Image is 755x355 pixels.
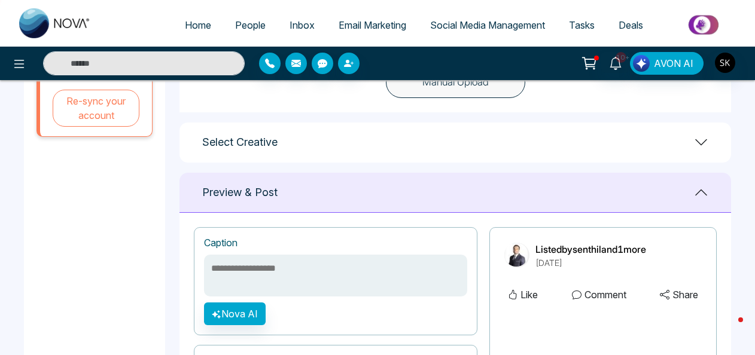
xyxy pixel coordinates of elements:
a: Email Marketing [327,14,418,36]
img: Nova CRM Logo [19,8,91,38]
button: AVON AI [630,52,704,75]
button: Re-sync your account [53,90,139,127]
img: User Avatar [715,53,735,73]
span: Social Media Management [430,19,545,31]
img: Lead Flow [633,55,650,72]
p: Listedbysenthil and 1 more [535,242,646,256]
button: Share [656,287,702,302]
span: Deals [619,19,643,31]
button: Comment [568,287,630,302]
img: Listedbysenthil [504,243,528,267]
img: Market-place.gif [661,11,748,38]
a: Tasks [557,14,607,36]
h1: Preview & Post [202,186,278,199]
a: Home [173,14,223,36]
h1: Select Creative [202,136,278,149]
span: Home [185,19,211,31]
a: 10+ [601,52,630,73]
a: People [223,14,278,36]
p: [DATE] [535,256,646,269]
span: AVON AI [654,56,693,71]
span: Email Marketing [339,19,406,31]
h1: Caption [204,237,238,249]
a: Deals [607,14,655,36]
iframe: Intercom live chat [714,314,743,343]
button: Nova AI [204,302,266,325]
button: Like [504,287,541,302]
span: People [235,19,266,31]
span: Inbox [290,19,315,31]
a: Social Media Management [418,14,557,36]
a: Inbox [278,14,327,36]
button: Manual Upload [386,67,525,98]
span: Tasks [569,19,595,31]
span: 10+ [616,52,626,63]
